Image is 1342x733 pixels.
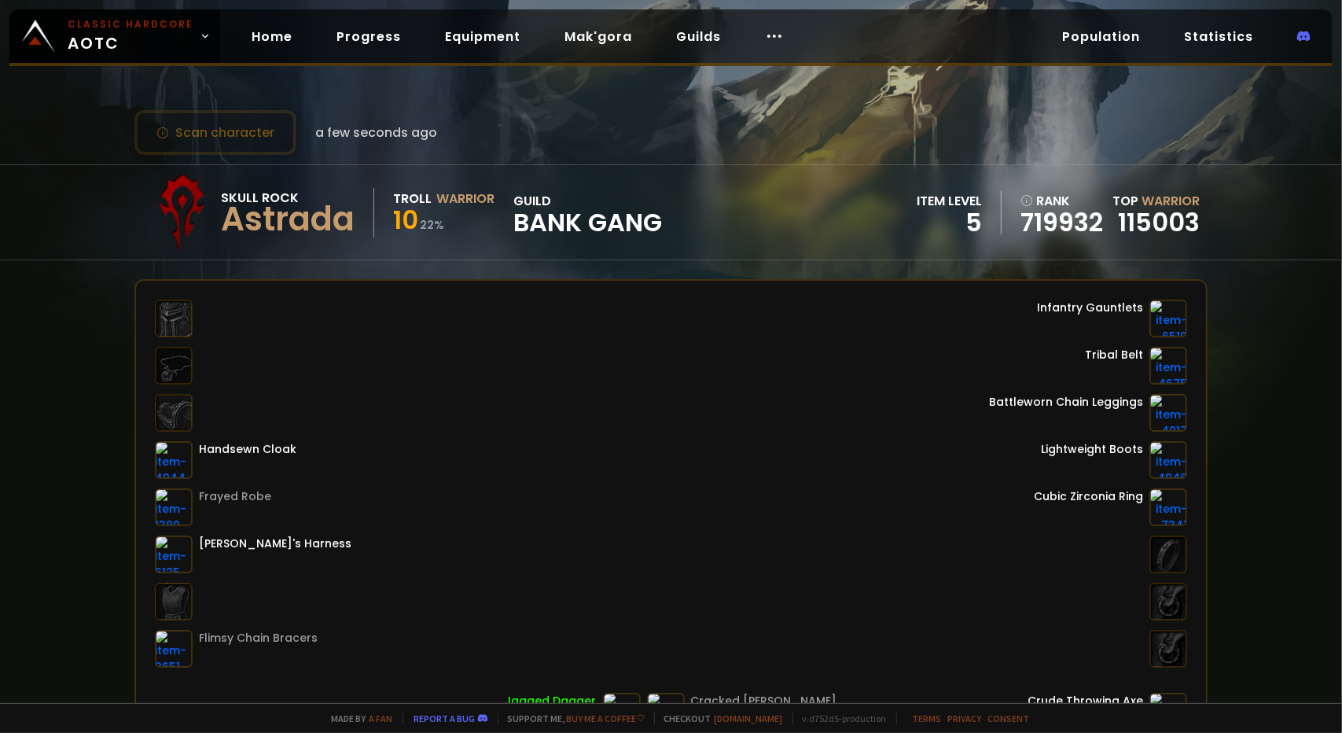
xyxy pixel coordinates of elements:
[1050,20,1153,53] a: Population
[1118,204,1200,240] a: 115003
[1041,441,1143,458] div: Lightweight Boots
[664,20,734,53] a: Guilds
[199,536,351,552] div: [PERSON_NAME]'s Harness
[1112,191,1200,211] div: Top
[1020,211,1103,234] a: 719932
[199,630,318,646] div: Flimsy Chain Bracers
[917,211,982,234] div: 5
[370,713,393,724] a: a fan
[68,17,193,31] small: Classic Hardcore
[324,20,414,53] a: Progress
[432,20,533,53] a: Equipment
[567,713,645,724] a: Buy me a coffee
[691,693,837,709] div: Cracked [PERSON_NAME]
[199,488,271,505] div: Frayed Robe
[315,123,437,142] span: a few seconds ago
[1142,192,1200,210] span: Warrior
[9,9,220,63] a: Classic HardcoreAOTC
[68,17,193,55] span: AOTC
[792,713,887,724] span: v. d752d5 - production
[1020,191,1103,211] div: rank
[917,191,982,211] div: item level
[1028,693,1143,709] div: Crude Throwing Axe
[155,441,193,479] img: item-4944
[393,189,432,208] div: Troll
[1149,441,1187,479] img: item-4946
[239,20,305,53] a: Home
[199,441,296,458] div: Handsewn Cloak
[155,630,193,668] img: item-2651
[1037,300,1143,316] div: Infantry Gauntlets
[436,189,495,208] div: Warrior
[948,713,982,724] a: Privacy
[988,713,1030,724] a: Consent
[322,713,393,724] span: Made by
[1034,488,1143,505] div: Cubic Zirconia Ring
[715,713,783,724] a: [DOMAIN_NAME]
[1149,347,1187,385] img: item-4675
[1149,300,1187,337] img: item-6510
[134,110,296,155] button: Scan character
[1085,347,1143,363] div: Tribal Belt
[221,188,355,208] div: Skull Rock
[989,394,1143,411] div: Battleworn Chain Leggings
[155,488,193,526] img: item-1380
[506,693,597,709] div: Jagged Dagger
[498,713,645,724] span: Support me,
[1149,394,1187,432] img: item-4917
[513,191,662,234] div: guild
[420,217,444,233] small: 22 %
[393,202,418,238] span: 10
[221,208,355,231] div: Astrada
[552,20,645,53] a: Mak'gora
[1171,20,1266,53] a: Statistics
[1149,488,1187,526] img: item-7341
[913,713,942,724] a: Terms
[414,713,476,724] a: Report a bug
[155,536,193,573] img: item-6125
[513,211,662,234] span: Bank Gang
[654,713,783,724] span: Checkout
